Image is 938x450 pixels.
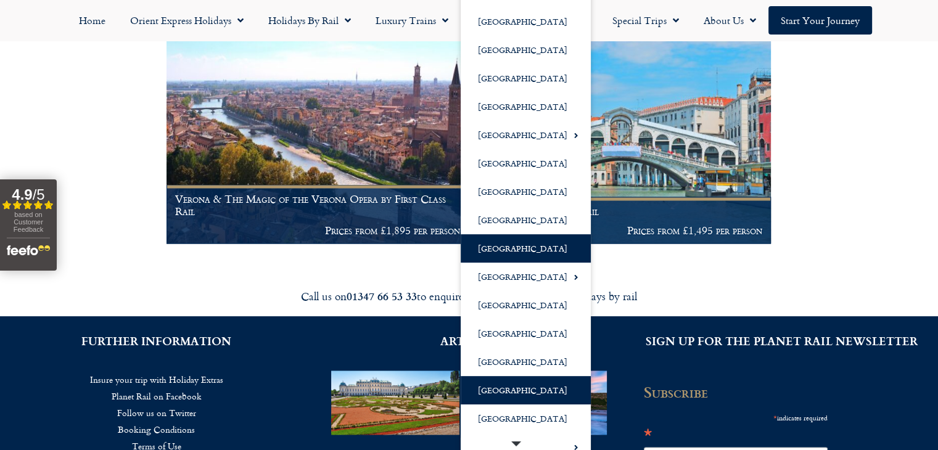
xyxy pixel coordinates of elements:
[461,263,591,291] a: [GEOGRAPHIC_DATA]
[175,192,460,216] h1: Verona & The Magic of the Verona Opera by First Class Rail
[461,404,591,433] a: [GEOGRAPHIC_DATA]
[19,387,294,404] a: Planet Rail on Facebook
[461,206,591,234] a: [GEOGRAPHIC_DATA]
[347,287,417,303] strong: 01347 66 53 33
[461,348,591,376] a: [GEOGRAPHIC_DATA]
[256,6,363,35] a: Holidays by Rail
[461,376,591,404] a: [GEOGRAPHIC_DATA]
[167,39,469,245] a: Verona & The Magic of the Verona Opera by First Class Rail Prices from £1,895 per person
[461,149,591,178] a: [GEOGRAPHIC_DATA]
[644,409,828,424] div: indicates required
[461,7,591,36] a: [GEOGRAPHIC_DATA]
[124,288,815,303] div: Call us on to enquire about our tailor made holidays by rail
[461,92,591,121] a: [GEOGRAPHIC_DATA]
[461,121,591,149] a: [GEOGRAPHIC_DATA]
[461,291,591,319] a: [GEOGRAPHIC_DATA]
[19,404,294,420] a: Follow us on Twitter
[644,383,835,400] h2: Subscribe
[461,178,591,206] a: [GEOGRAPHIC_DATA]
[331,335,607,346] h2: ARTICLES
[461,64,591,92] a: [GEOGRAPHIC_DATA]
[6,6,932,35] nav: Menu
[477,205,762,217] h1: Venice by First Class Rail
[19,370,294,387] a: Insure your trip with Holiday Extras
[19,335,294,346] h2: FURTHER INFORMATION
[691,6,768,35] a: About Us
[118,6,256,35] a: Orient Express Holidays
[461,319,591,348] a: [GEOGRAPHIC_DATA]
[19,420,294,437] a: Booking Conditions
[644,335,919,346] h2: SIGN UP FOR THE PLANET RAIL NEWSLETTER
[768,6,872,35] a: Start your Journey
[67,6,118,35] a: Home
[600,6,691,35] a: Special Trips
[461,234,591,263] a: [GEOGRAPHIC_DATA]
[477,224,762,236] p: Prices from £1,495 per person
[461,36,591,64] a: [GEOGRAPHIC_DATA]
[175,224,460,236] p: Prices from £1,895 per person
[469,39,771,245] a: Venice by First Class Rail Prices from £1,495 per person
[363,6,461,35] a: Luxury Trains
